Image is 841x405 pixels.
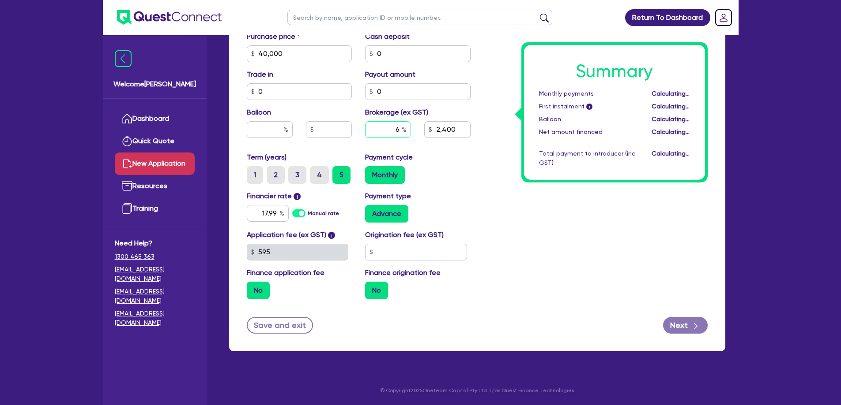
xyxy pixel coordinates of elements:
[365,191,411,201] label: Payment type
[287,10,552,25] input: Search by name, application ID or mobile number...
[652,150,690,157] span: Calculating...
[365,152,413,163] label: Payment cycle
[294,193,301,200] span: i
[308,209,339,217] label: Manual rate
[115,152,195,175] a: New Application
[122,203,132,214] img: training
[539,61,690,82] h1: Summary
[115,287,195,305] a: [EMAIL_ADDRESS][DOMAIN_NAME]
[122,158,132,169] img: new-application
[532,149,642,167] div: Total payment to introducer (inc GST)
[652,128,690,135] span: Calculating...
[115,108,195,130] a: Dashboard
[532,102,642,111] div: First instalment
[712,6,735,29] a: Dropdown toggle
[115,253,155,260] tcxspan: Call 1300 465 363 via 3CX
[267,166,285,184] label: 2
[365,69,415,80] label: Payout amount
[652,103,690,110] span: Calculating...
[652,115,690,123] span: Calculating...
[115,130,195,152] a: Quick Quote
[586,104,592,110] span: i
[365,205,408,223] label: Advance
[247,317,313,334] button: Save and exit
[332,166,351,184] label: 5
[365,230,444,240] label: Origination fee (ex GST)
[625,9,710,26] a: Return To Dashboard
[115,265,195,283] a: [EMAIL_ADDRESS][DOMAIN_NAME]
[115,50,132,67] img: icon-menu-close
[310,166,329,184] label: 4
[365,31,410,42] label: Cash deposit
[223,386,732,394] p: © Copyright 2025 Oneteam Capital Pty Ltd T/as Quest Finance Technologies
[365,268,441,278] label: Finance origination fee
[247,107,271,118] label: Balloon
[365,107,428,118] label: Brokerage (ex GST)
[247,31,300,42] label: Purchase price
[663,317,708,334] button: Next
[122,136,132,146] img: quick-quote
[115,309,195,327] a: [EMAIL_ADDRESS][DOMAIN_NAME]
[122,181,132,191] img: resources
[113,79,196,89] span: Welcome [PERSON_NAME]
[328,232,335,239] span: i
[365,282,388,299] label: No
[115,197,195,220] a: Training
[117,10,222,25] img: quest-connect-logo-blue
[247,69,273,80] label: Trade in
[247,268,324,278] label: Finance application fee
[115,175,195,197] a: Resources
[247,191,301,201] label: Financier rate
[532,89,642,98] div: Monthly payments
[247,166,263,184] label: 1
[652,90,690,97] span: Calculating...
[115,238,195,249] span: Need Help?
[247,282,270,299] label: No
[247,152,287,163] label: Term (years)
[365,166,405,184] label: Monthly
[532,127,642,137] div: Net amount financed
[247,230,326,240] label: Application fee (ex GST)
[532,115,642,124] div: Balloon
[288,166,306,184] label: 3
